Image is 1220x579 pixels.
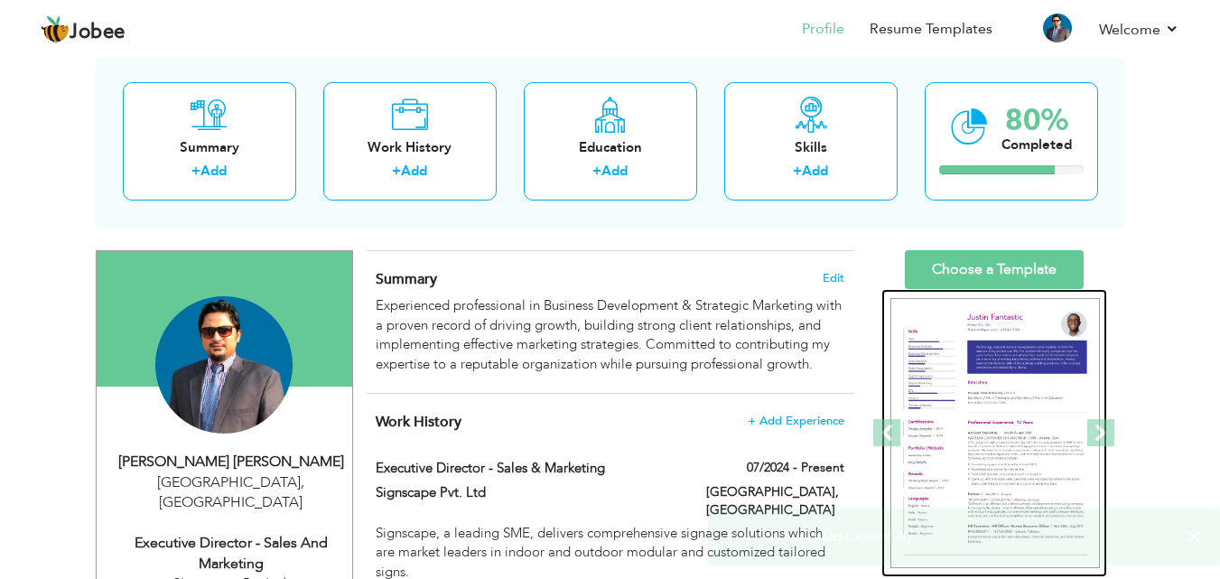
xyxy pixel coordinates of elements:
span: Summary [376,269,437,289]
span: + Add Experience [748,415,844,427]
span: Edit [823,272,844,285]
span: × [1187,528,1201,546]
h4: Adding a summary is a quick and easy way to highlight your experience and interests. [376,270,843,288]
a: Add [802,162,828,180]
img: jobee.io [41,15,70,44]
div: Education [538,138,683,157]
img: Profile Img [1043,14,1072,42]
div: Summary [137,138,282,157]
span: Education updated successfully. [727,528,916,546]
label: Executive Director - Sales & Marketing [376,459,679,478]
div: Completed [1001,135,1072,154]
a: Add [401,162,427,180]
label: Signscape Pvt. Ltd [376,483,679,502]
label: + [191,162,200,181]
a: Jobee [41,15,126,44]
div: Executive Director - Sales and Marketing [110,533,352,574]
div: 80% [1001,106,1072,135]
label: + [392,162,401,181]
a: Add [601,162,628,180]
img: Ammad Mushtaq Chaudhry [155,296,293,434]
a: Resume Templates [870,19,992,40]
div: [GEOGRAPHIC_DATA] [GEOGRAPHIC_DATA] [110,472,352,514]
span: , [301,472,304,492]
a: Choose a Template [905,250,1084,289]
div: Work History [338,138,482,157]
label: + [793,162,802,181]
div: Experienced professional in Business Development & Strategic Marketing with a proven record of dr... [376,296,843,374]
label: 07/2024 - Present [747,459,844,477]
div: [PERSON_NAME] [PERSON_NAME] [110,452,352,472]
a: Add [200,162,227,180]
label: + [592,162,601,181]
h4: This helps to show the companies you have worked for. [376,413,843,431]
div: Skills [739,138,883,157]
label: [GEOGRAPHIC_DATA], [GEOGRAPHIC_DATA] [706,483,844,519]
span: Jobee [70,23,126,42]
span: Work History [376,412,461,432]
a: Profile [802,19,844,40]
a: Welcome [1099,19,1179,41]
